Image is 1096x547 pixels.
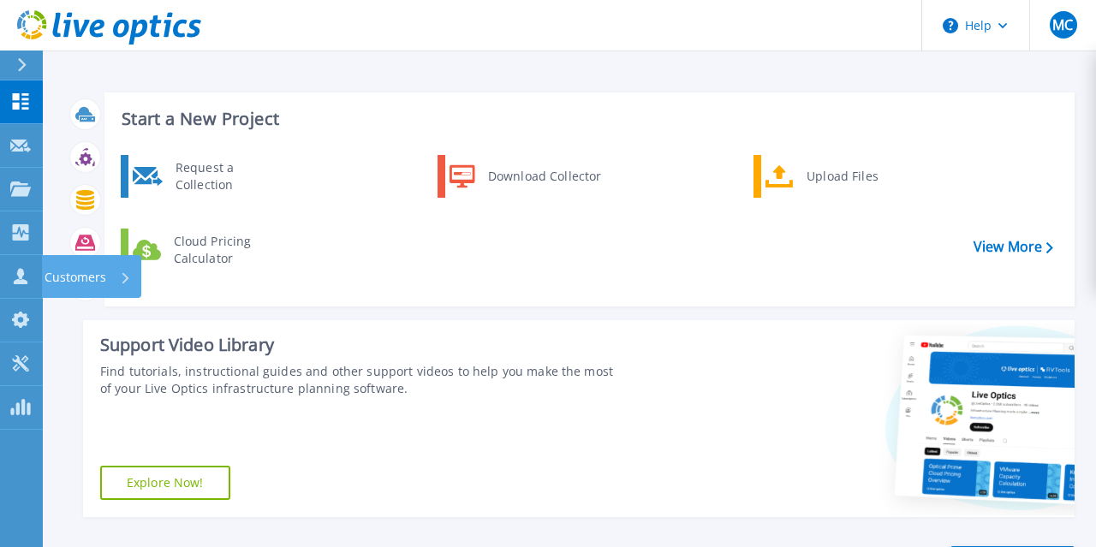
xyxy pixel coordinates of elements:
[121,155,296,198] a: Request a Collection
[121,229,296,271] a: Cloud Pricing Calculator
[165,233,292,267] div: Cloud Pricing Calculator
[100,334,616,356] div: Support Video Library
[479,159,609,193] div: Download Collector
[122,110,1052,128] h3: Start a New Project
[974,239,1053,255] a: View More
[753,155,929,198] a: Upload Files
[798,159,925,193] div: Upload Files
[45,255,106,300] p: Customers
[167,159,292,193] div: Request a Collection
[438,155,613,198] a: Download Collector
[100,363,616,397] div: Find tutorials, instructional guides and other support videos to help you make the most of your L...
[100,466,230,500] a: Explore Now!
[1052,18,1073,32] span: MC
